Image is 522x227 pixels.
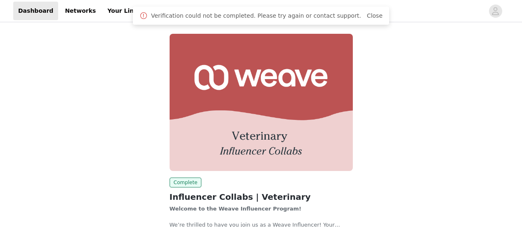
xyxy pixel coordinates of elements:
[367,12,383,19] a: Close
[170,34,353,171] img: Weave
[151,12,361,20] span: Verification could not be completed. Please try again or contact support.
[170,206,302,212] strong: Welcome to the Weave Influencer Program!
[491,5,499,18] div: avatar
[60,2,101,20] a: Networks
[102,2,146,20] a: Your Links
[170,191,353,203] h2: Influencer Collabs | Veterinary
[13,2,58,20] a: Dashboard
[170,178,202,187] span: Complete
